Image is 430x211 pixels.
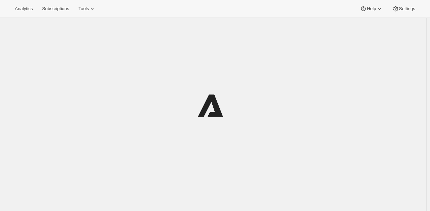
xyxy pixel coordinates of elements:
button: Help [356,4,387,13]
span: Subscriptions [42,6,69,11]
button: Analytics [11,4,37,13]
span: Settings [399,6,415,11]
span: Tools [78,6,89,11]
button: Subscriptions [38,4,73,13]
span: Help [367,6,376,11]
span: Analytics [15,6,33,11]
button: Settings [388,4,419,13]
button: Tools [74,4,100,13]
